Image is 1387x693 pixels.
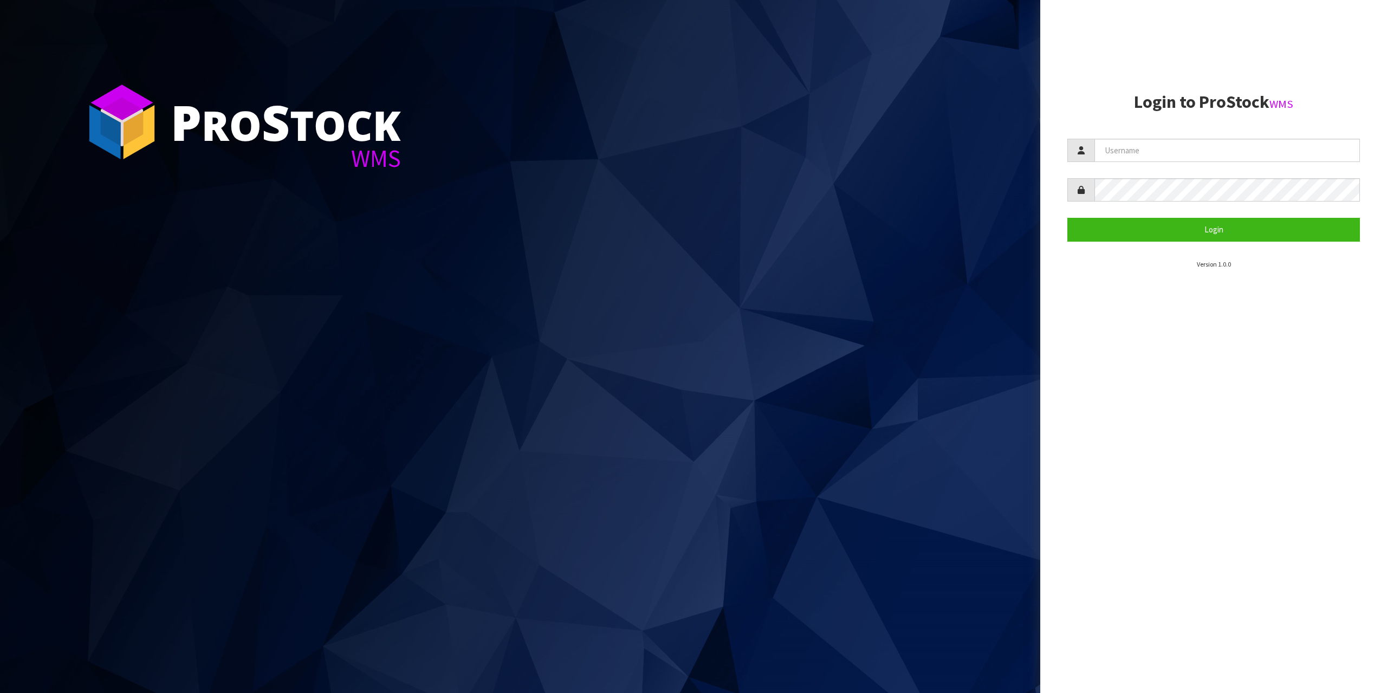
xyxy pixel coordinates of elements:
small: WMS [1269,97,1293,111]
button: Login [1067,218,1360,241]
h2: Login to ProStock [1067,93,1360,112]
div: ro tock [171,98,401,146]
img: ProStock Cube [81,81,163,163]
small: Version 1.0.0 [1197,260,1231,268]
input: Username [1094,139,1360,162]
div: WMS [171,146,401,171]
span: S [262,89,290,155]
span: P [171,89,202,155]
